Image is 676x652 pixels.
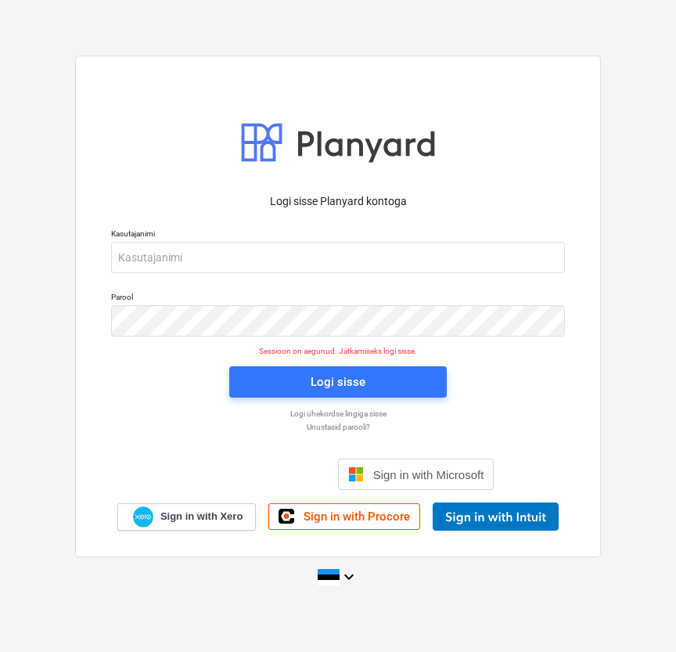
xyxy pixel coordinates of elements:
[340,567,358,586] i: keyboard_arrow_down
[103,422,573,432] a: Unustasid parooli?
[111,292,565,305] p: Parool
[348,466,364,482] img: Microsoft logo
[111,242,565,273] input: Kasutajanimi
[268,503,420,530] a: Sign in with Procore
[311,372,365,392] div: Logi sisse
[304,510,410,524] span: Sign in with Procore
[174,457,333,492] iframe: Sign in with Google Button
[117,503,257,531] a: Sign in with Xero
[111,193,565,210] p: Logi sisse Planyard kontoga
[160,510,243,524] span: Sign in with Xero
[103,409,573,419] a: Logi ühekordse lingiga sisse
[373,468,484,481] span: Sign in with Microsoft
[111,229,565,242] p: Kasutajanimi
[102,346,574,356] p: Sessioon on aegunud. Jätkamiseks logi sisse.
[229,366,447,398] button: Logi sisse
[133,506,153,528] img: Xero logo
